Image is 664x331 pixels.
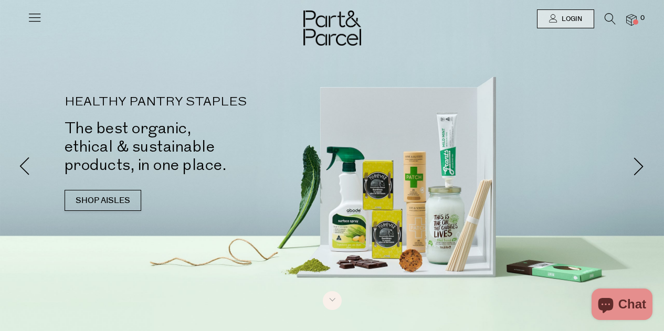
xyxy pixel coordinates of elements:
[537,9,594,28] a: Login
[65,119,348,174] h2: The best organic, ethical & sustainable products, in one place.
[638,14,647,23] span: 0
[626,14,637,25] a: 0
[588,289,656,323] inbox-online-store-chat: Shopify online store chat
[303,10,361,46] img: Part&Parcel
[65,96,348,109] p: HEALTHY PANTRY STAPLES
[65,190,141,211] a: SHOP AISLES
[559,15,582,24] span: Login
